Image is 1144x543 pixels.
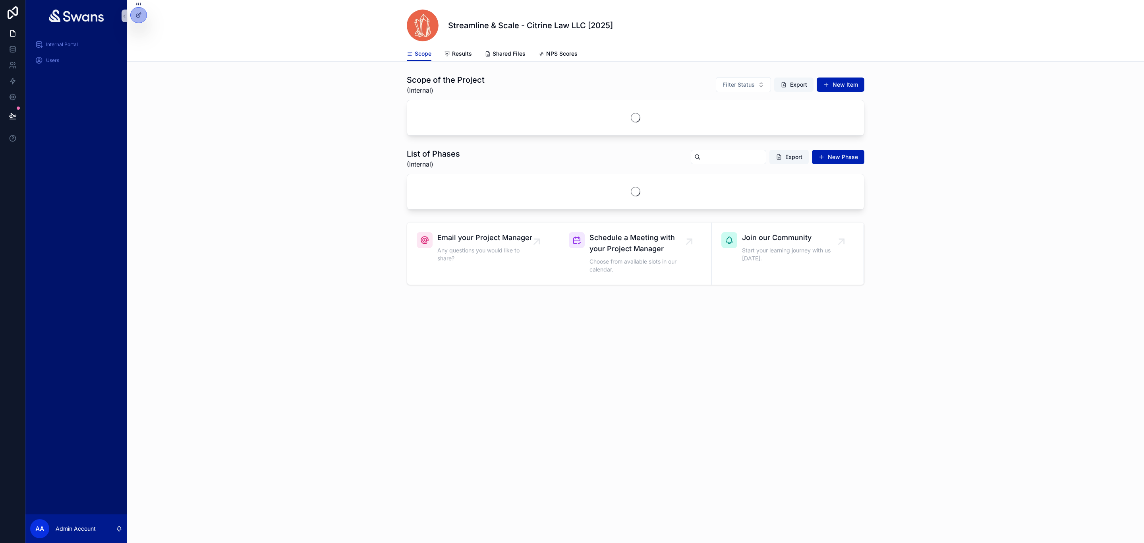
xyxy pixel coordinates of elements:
a: NPS Scores [538,47,578,62]
span: Shared Files [493,50,526,58]
span: (Internal) [407,159,460,169]
img: App logo [49,10,104,22]
div: scrollable content [25,32,127,78]
a: Users [30,53,122,68]
h1: List of Phases [407,148,460,159]
p: Admin Account [56,525,96,533]
span: Email your Project Manager [437,232,537,243]
button: Export [769,150,809,164]
span: Internal Portal [46,41,78,48]
span: Results [452,50,472,58]
span: AA [35,524,44,533]
button: Export [774,78,814,92]
button: Select Button [716,77,771,92]
button: New Phase [812,150,864,164]
a: Join our CommunityStart your learning journey with us [DATE]. [712,223,864,285]
span: Join our Community [742,232,841,243]
span: NPS Scores [546,50,578,58]
h1: Streamline & Scale - Citrine Law LLC [2025] [448,20,613,31]
h1: Scope of the Project [407,74,485,85]
a: Results [444,47,472,62]
span: Schedule a Meeting with your Project Manager [589,232,689,254]
a: Schedule a Meeting with your Project ManagerChoose from available slots in our calendar. [559,223,711,285]
span: Filter Status [723,81,755,89]
span: Scope [415,50,431,58]
span: Choose from available slots in our calendar. [589,258,689,273]
span: Users [46,57,59,64]
a: Scope [407,47,431,62]
span: (Internal) [407,85,485,95]
span: Start your learning journey with us [DATE]. [742,246,841,262]
span: Any questions you would like to share? [437,246,537,262]
button: New Item [817,78,864,92]
a: Shared Files [485,47,526,62]
a: Email your Project ManagerAny questions you would like to share? [407,223,559,285]
a: Internal Portal [30,37,122,52]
